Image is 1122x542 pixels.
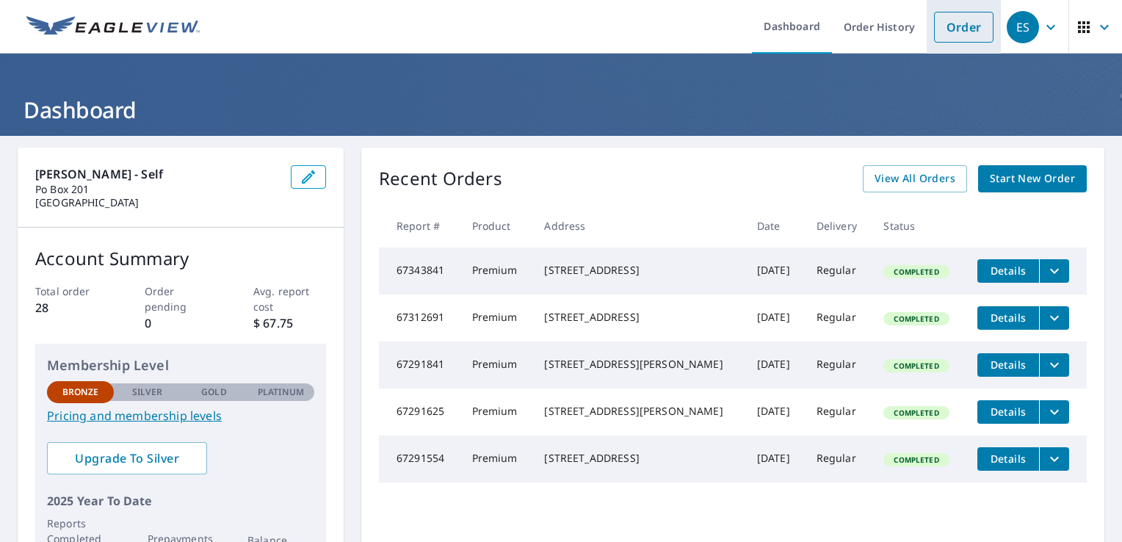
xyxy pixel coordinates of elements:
p: [PERSON_NAME] - Self [35,165,279,183]
p: Gold [201,386,226,399]
span: Completed [885,314,947,324]
td: Premium [460,247,533,295]
th: Delivery [805,204,872,247]
span: Upgrade To Silver [59,450,195,466]
td: Premium [460,436,533,483]
a: Pricing and membership levels [47,407,314,424]
a: Upgrade To Silver [47,442,207,474]
p: [GEOGRAPHIC_DATA] [35,196,279,209]
td: Premium [460,389,533,436]
p: $ 67.75 [253,314,326,332]
td: [DATE] [745,247,805,295]
div: [STREET_ADDRESS] [544,451,733,466]
a: Start New Order [978,165,1087,192]
div: [STREET_ADDRESS] [544,310,733,325]
button: detailsBtn-67312691 [977,306,1039,330]
span: Details [986,311,1030,325]
td: Regular [805,247,872,295]
button: filesDropdownBtn-67291625 [1039,400,1069,424]
a: Order [934,12,993,43]
button: detailsBtn-67343841 [977,259,1039,283]
button: filesDropdownBtn-67291554 [1039,447,1069,471]
td: Premium [460,295,533,342]
button: detailsBtn-67291554 [977,447,1039,471]
p: Avg. report cost [253,283,326,314]
td: 67291841 [379,342,460,389]
span: Details [986,358,1030,372]
span: Completed [885,361,947,371]
span: Details [986,452,1030,466]
button: detailsBtn-67291841 [977,353,1039,377]
p: 28 [35,299,108,317]
p: Bronze [62,386,99,399]
div: ES [1007,11,1039,43]
span: View All Orders [875,170,955,188]
div: [STREET_ADDRESS][PERSON_NAME] [544,404,733,419]
p: Order pending [145,283,217,314]
td: 67312691 [379,295,460,342]
p: Po Box 201 [35,183,279,196]
p: Recent Orders [379,165,502,192]
span: Details [986,264,1030,278]
td: [DATE] [745,389,805,436]
button: filesDropdownBtn-67291841 [1039,353,1069,377]
td: Premium [460,342,533,389]
button: detailsBtn-67291625 [977,400,1039,424]
th: Address [532,204,745,247]
img: EV Logo [26,16,200,38]
th: Report # [379,204,460,247]
span: Completed [885,455,947,465]
span: Details [986,405,1030,419]
span: Completed [885,267,947,277]
td: 67291625 [379,389,460,436]
span: Completed [885,408,947,418]
p: Platinum [258,386,304,399]
th: Status [872,204,966,247]
p: 0 [145,314,217,332]
p: Total order [35,283,108,299]
h1: Dashboard [18,95,1104,125]
th: Date [745,204,805,247]
div: [STREET_ADDRESS] [544,263,733,278]
span: Start New Order [990,170,1075,188]
button: filesDropdownBtn-67312691 [1039,306,1069,330]
p: 2025 Year To Date [47,492,314,510]
td: Regular [805,342,872,389]
td: [DATE] [745,436,805,483]
td: Regular [805,295,872,342]
td: [DATE] [745,342,805,389]
td: 67291554 [379,436,460,483]
th: Product [460,204,533,247]
td: 67343841 [379,247,460,295]
p: Silver [132,386,163,399]
td: [DATE] [745,295,805,342]
a: View All Orders [863,165,967,192]
td: Regular [805,389,872,436]
td: Regular [805,436,872,483]
p: Account Summary [35,245,326,272]
button: filesDropdownBtn-67343841 [1039,259,1069,283]
p: Membership Level [47,355,314,375]
div: [STREET_ADDRESS][PERSON_NAME] [544,357,733,372]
